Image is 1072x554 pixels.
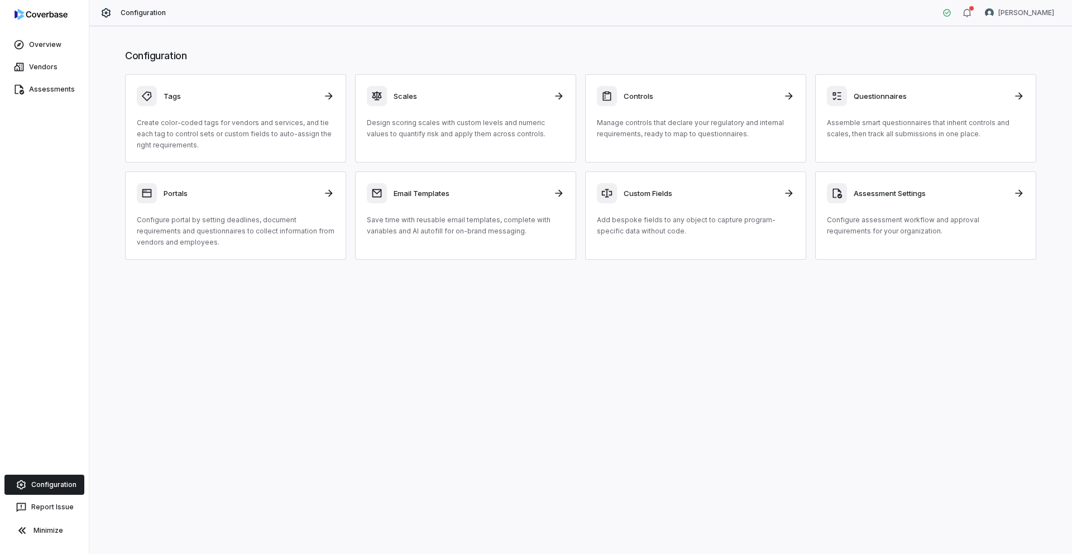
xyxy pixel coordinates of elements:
h1: Configuration [125,49,1036,63]
button: Minimize [4,519,84,542]
a: ScalesDesign scoring scales with custom levels and numeric values to quantify risk and apply them... [355,74,576,163]
a: Assessment SettingsConfigure assessment workflow and approval requirements for your organization. [815,171,1036,260]
h3: Portals [164,188,317,198]
h3: Questionnaires [854,91,1007,101]
button: Adeola Ajiginni avatar[PERSON_NAME] [978,4,1061,21]
img: Adeola Ajiginni avatar [985,8,994,17]
a: TagsCreate color-coded tags for vendors and services, and tie each tag to control sets or custom ... [125,74,346,163]
a: Vendors [2,57,87,77]
p: Design scoring scales with custom levels and numeric values to quantify risk and apply them acros... [367,117,564,140]
p: Assemble smart questionnaires that inherit controls and scales, then track all submissions in one... [827,117,1025,140]
h3: Custom Fields [624,188,777,198]
a: Assessments [2,79,87,99]
p: Save time with reusable email templates, complete with variables and AI autofill for on-brand mes... [367,214,564,237]
button: Report Issue [4,497,84,517]
img: logo-D7KZi-bG.svg [15,9,68,20]
h3: Controls [624,91,777,101]
a: PortalsConfigure portal by setting deadlines, document requirements and questionnaires to collect... [125,171,346,260]
p: Configure portal by setting deadlines, document requirements and questionnaires to collect inform... [137,214,334,248]
p: Create color-coded tags for vendors and services, and tie each tag to control sets or custom fiel... [137,117,334,151]
span: Configuration [121,8,166,17]
a: ControlsManage controls that declare your regulatory and internal requirements, ready to map to q... [585,74,806,163]
h3: Scales [394,91,547,101]
p: Add bespoke fields to any object to capture program-specific data without code. [597,214,795,237]
h3: Assessment Settings [854,188,1007,198]
span: [PERSON_NAME] [998,8,1054,17]
p: Configure assessment workflow and approval requirements for your organization. [827,214,1025,237]
h3: Tags [164,91,317,101]
a: Overview [2,35,87,55]
a: Email TemplatesSave time with reusable email templates, complete with variables and AI autofill f... [355,171,576,260]
h3: Email Templates [394,188,547,198]
a: QuestionnairesAssemble smart questionnaires that inherit controls and scales, then track all subm... [815,74,1036,163]
p: Manage controls that declare your regulatory and internal requirements, ready to map to questionn... [597,117,795,140]
a: Configuration [4,475,84,495]
a: Custom FieldsAdd bespoke fields to any object to capture program-specific data without code. [585,171,806,260]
